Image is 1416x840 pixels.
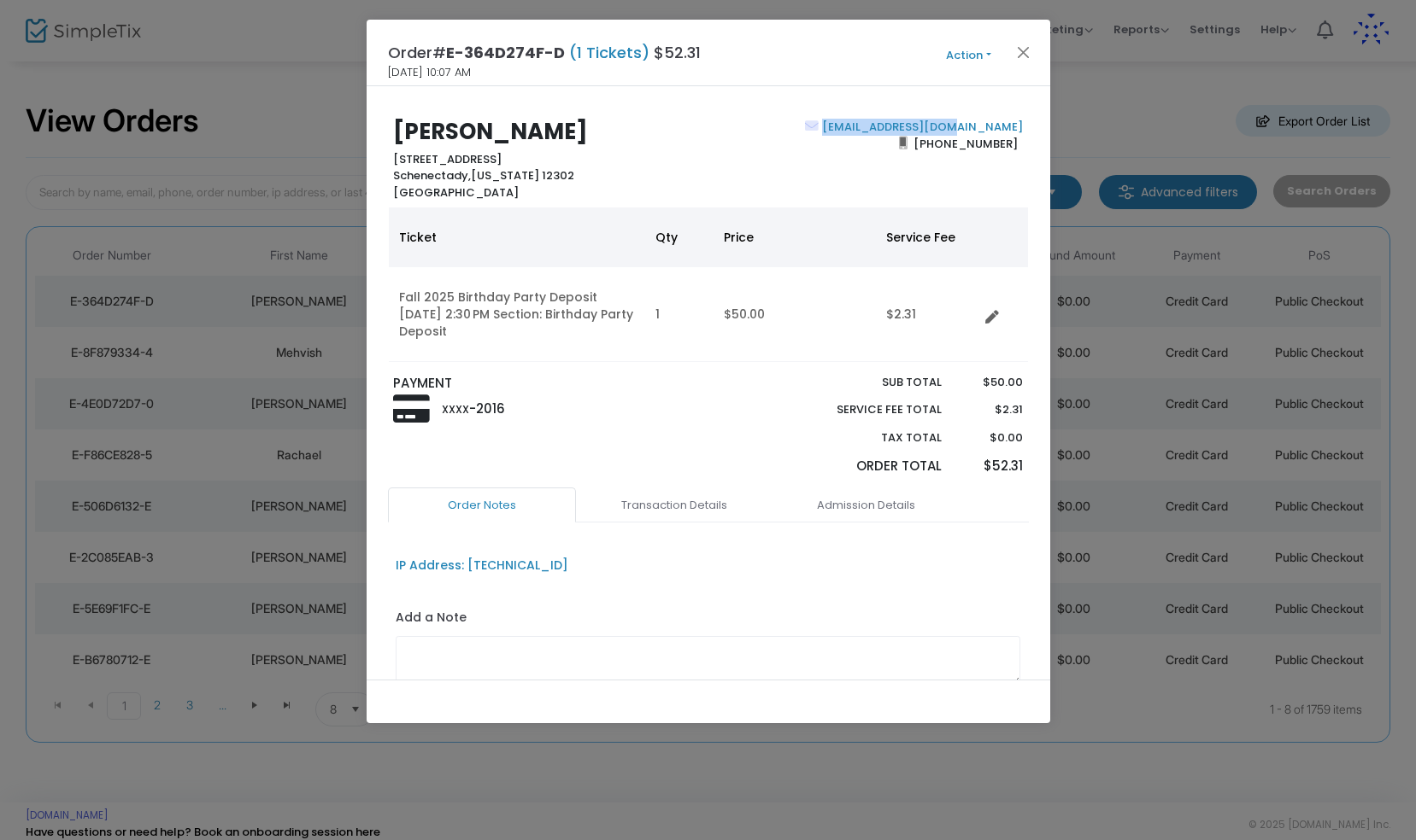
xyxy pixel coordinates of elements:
span: [PHONE_NUMBER] [908,130,1023,157]
td: Fall 2025 Birthday Party Deposit [DATE] 2:30 PM Section: Birthday Party Deposit [389,267,645,362]
td: $2.31 [876,267,978,362]
span: [DATE] 10:07 AM [388,64,471,81]
th: Ticket [389,207,645,267]
p: Sub total [797,374,943,391]
p: Order Total [797,457,943,476]
div: Data table [389,207,1028,362]
span: XXXX [442,402,469,417]
span: (1 Tickets) [565,42,654,63]
p: $2.31 [959,401,1023,418]
p: Service Fee Total [797,401,943,418]
p: $0.00 [959,429,1023,446]
p: Tax Total [797,429,943,446]
span: E-364D274F-D [446,42,565,63]
button: Action [918,46,1020,65]
label: Add a Note [396,609,467,631]
p: PAYMENT [393,374,700,394]
button: Close [1012,41,1034,63]
span: Schenectady, [393,167,471,184]
b: [STREET_ADDRESS] [US_STATE] 12302 [GEOGRAPHIC_DATA] [393,151,574,201]
a: Admission Details [773,487,961,523]
p: $50.00 [959,374,1023,391]
a: [EMAIL_ADDRESS][DOMAIN_NAME] [819,119,1023,135]
a: Order Notes [388,487,576,523]
td: $50.00 [714,267,876,362]
td: 1 [645,267,714,362]
div: IP Address: [TECHNICAL_ID] [396,557,568,575]
th: Qty [645,207,714,267]
th: Service Fee [876,207,978,267]
th: Price [714,207,876,267]
a: Transaction Details [580,487,768,523]
b: [PERSON_NAME] [393,116,588,147]
p: $52.31 [959,457,1023,476]
h4: Order# $52.31 [388,41,701,64]
span: -2016 [469,400,505,417]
